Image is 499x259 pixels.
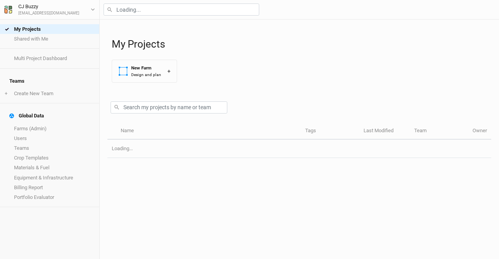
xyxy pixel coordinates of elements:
td: Loading... [107,140,491,158]
th: Team [410,123,468,140]
input: Search my projects by name or team [111,101,227,114]
th: Last Modified [359,123,410,140]
div: CJ Buzzy [18,3,79,11]
div: Global Data [9,113,44,119]
button: CJ Buzzy[EMAIL_ADDRESS][DOMAIN_NAME] [4,2,95,16]
button: New FarmDesign and plan+ [112,60,177,83]
input: Loading... [104,4,259,16]
th: Owner [468,123,491,140]
div: Design and plan [131,72,161,78]
span: + [5,90,7,97]
div: [EMAIL_ADDRESS][DOMAIN_NAME] [18,11,79,16]
div: + [167,67,170,75]
th: Tags [301,123,359,140]
th: Name [116,123,300,140]
h1: My Projects [112,38,491,50]
h4: Teams [5,73,95,89]
div: New Farm [131,65,161,71]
